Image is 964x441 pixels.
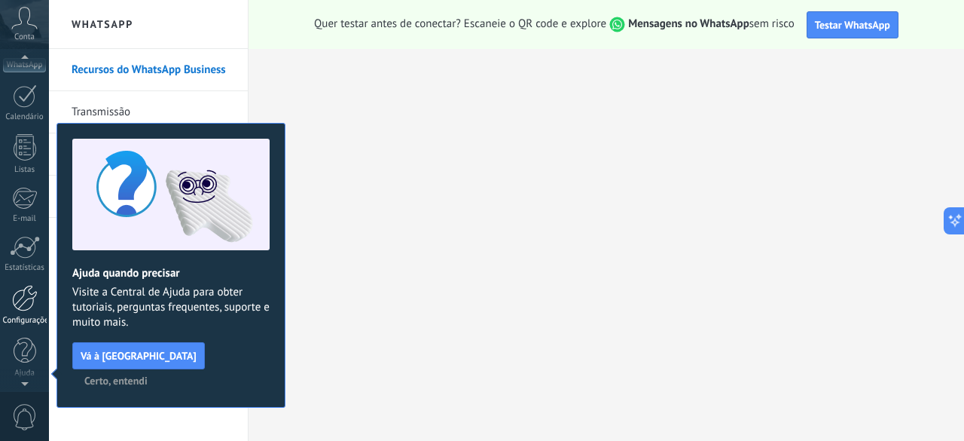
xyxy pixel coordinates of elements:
a: Transmissão [72,91,233,133]
div: Configurações [3,316,47,326]
div: Calendário [3,112,47,122]
span: Certo, entendi [84,375,148,386]
div: Estatísticas [3,263,47,273]
span: Vá à [GEOGRAPHIC_DATA] [81,351,197,361]
li: Recursos do WhatsApp Business [49,49,248,91]
a: Recursos do WhatsApp Business [72,49,233,91]
h2: Ajuda quando precisar [72,266,270,280]
li: Transmissão [49,91,248,133]
strong: Mensagens no WhatsApp [628,17,749,31]
div: E-mail [3,214,47,224]
button: Vá à [GEOGRAPHIC_DATA] [72,342,205,369]
span: Conta [14,32,35,42]
button: Certo, entendi [78,369,154,392]
span: Testar WhatsApp [815,18,890,32]
div: Ajuda [3,369,47,378]
button: Testar WhatsApp [807,11,898,38]
span: Visite a Central de Ajuda para obter tutoriais, perguntas frequentes, suporte e muito mais. [72,285,270,330]
span: Quer testar antes de conectar? Escaneie o QR code e explore sem risco [314,17,795,32]
div: Listas [3,165,47,175]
